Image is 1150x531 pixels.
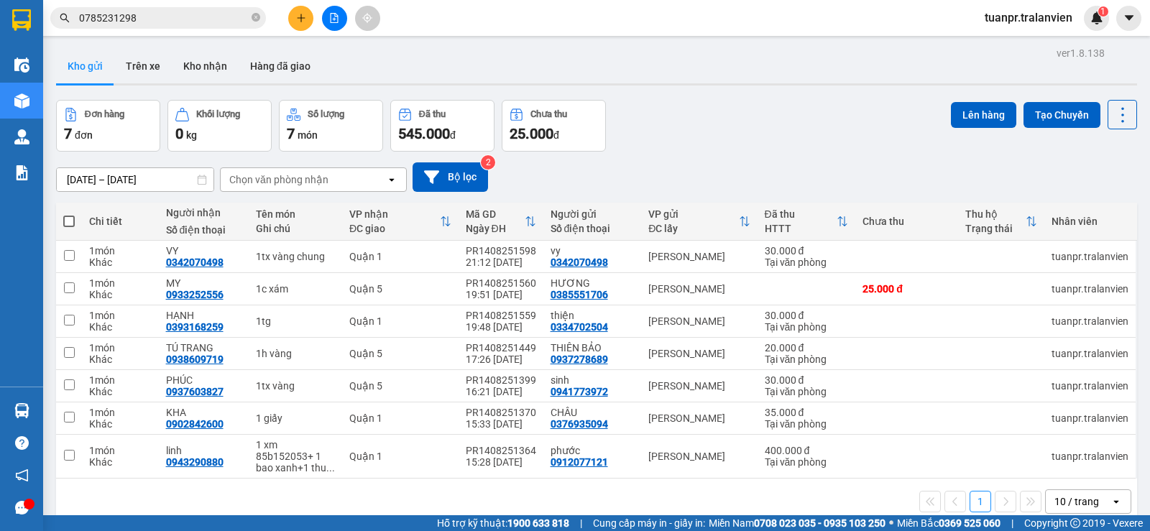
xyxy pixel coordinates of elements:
div: [PERSON_NAME] [648,380,750,392]
span: aim [362,13,372,23]
button: Bộ lọc [413,162,488,192]
strong: 0369 525 060 [939,517,1000,529]
span: close-circle [252,11,260,25]
div: Ngày ĐH [466,223,525,234]
div: Khác [89,386,152,397]
div: 1 món [89,245,152,257]
div: Thu hộ [965,208,1026,220]
button: Đã thu545.000đ [390,100,494,152]
span: 25.000 [510,125,553,142]
div: Đã thu [419,109,446,119]
div: 1 món [89,277,152,289]
div: HTTT [765,223,837,234]
span: đ [450,129,456,141]
span: question-circle [15,436,29,450]
button: aim [355,6,380,31]
th: Toggle SortBy [758,203,856,241]
button: caret-down [1116,6,1141,31]
span: Miền Nam [709,515,885,531]
div: PHÚC [166,374,241,386]
button: Chưa thu25.000đ [502,100,606,152]
span: đơn [75,129,93,141]
div: Đơn hàng [85,109,124,119]
div: 0933252556 [166,289,224,300]
div: 20.000 đ [765,342,849,354]
div: 1c xám [256,283,335,295]
div: Trạng thái [965,223,1026,234]
div: 1tg [256,315,335,327]
span: | [580,515,582,531]
div: tuanpr.tralanvien [1052,251,1128,262]
svg: open [386,174,397,185]
div: 0938609719 [166,354,224,365]
div: ver 1.8.138 [1057,45,1105,61]
div: [PERSON_NAME] [648,283,750,295]
div: Quận 5 [349,380,451,392]
div: Đã thu [765,208,837,220]
div: 15:28 [DATE] [466,456,536,468]
span: notification [15,468,29,482]
div: tuanpr.tralanvien [1052,451,1128,462]
div: Quận 1 [349,315,451,327]
div: Tại văn phòng [765,354,849,365]
span: 7 [287,125,295,142]
span: Hỗ trợ kỹ thuật: [437,515,569,531]
div: Nhân viên [1052,216,1128,227]
div: Quận 1 [349,251,451,262]
img: solution-icon [14,165,29,180]
button: 1 [970,491,991,512]
div: Quận 5 [349,348,451,359]
div: Khác [89,257,152,268]
div: Tại văn phòng [765,456,849,468]
div: 0342070498 [551,257,608,268]
div: tuanpr.tralanvien [1052,283,1128,295]
button: file-add [322,6,347,31]
div: Số điện thoại [551,223,635,234]
span: close-circle [252,13,260,22]
div: Khác [89,289,152,300]
div: 1tx vàng chung [256,251,335,262]
div: HẠNH [166,310,241,321]
div: 1 xm 85b152053+ 1 bao xanh+1 thu cà vẹt [256,439,335,474]
strong: 0708 023 035 - 0935 103 250 [754,517,885,529]
span: Cung cấp máy in - giấy in: [593,515,705,531]
div: vy [551,245,635,257]
div: 0941773972 [551,386,608,397]
div: 17:26 [DATE] [466,354,536,365]
div: [PERSON_NAME] [648,315,750,327]
div: Tại văn phòng [765,386,849,397]
div: 30.000 đ [765,310,849,321]
span: caret-down [1123,11,1136,24]
button: Hàng đã giao [239,49,322,83]
div: Quận 1 [349,412,451,424]
div: 21:12 [DATE] [466,257,536,268]
div: 1 món [89,407,152,418]
div: Khác [89,321,152,333]
div: Số lượng [308,109,344,119]
div: 0393168259 [166,321,224,333]
div: Số điện thoại [166,224,241,236]
div: 0912077121 [551,456,608,468]
div: Chưa thu [862,216,951,227]
div: Khác [89,456,152,468]
div: 25.000 đ [862,283,951,295]
div: HƯƠNG [551,277,635,289]
div: 19:48 [DATE] [466,321,536,333]
div: 15:33 [DATE] [466,418,536,430]
div: Người nhận [166,207,241,218]
div: VY [166,245,241,257]
div: [PERSON_NAME] [648,348,750,359]
span: 0 [175,125,183,142]
div: ĐC lấy [648,223,738,234]
div: 1 món [89,445,152,456]
div: 0943290880 [166,456,224,468]
div: MY [166,277,241,289]
div: 1 món [89,374,152,386]
div: [PERSON_NAME] [648,451,750,462]
div: 1h vàng [256,348,335,359]
div: PR1408251399 [466,374,536,386]
span: 7 [64,125,72,142]
div: 400.000 đ [765,445,849,456]
th: Toggle SortBy [459,203,543,241]
div: 0937603827 [166,386,224,397]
